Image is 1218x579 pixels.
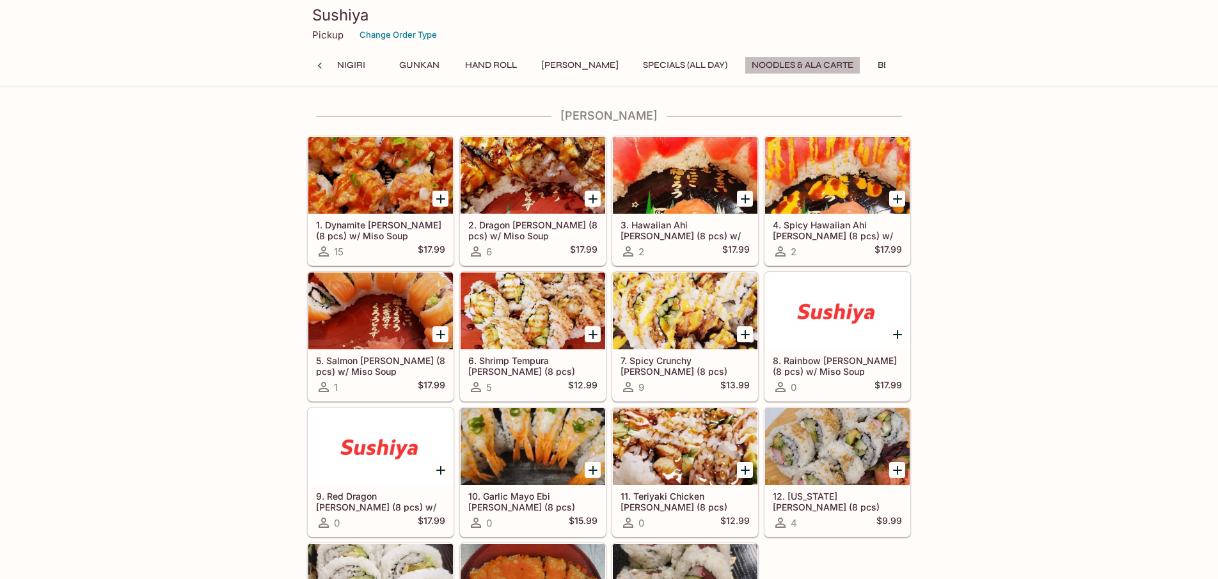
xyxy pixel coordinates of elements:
[568,379,597,395] h5: $12.99
[773,355,902,376] h5: 8. Rainbow [PERSON_NAME] (8 pcs) w/ Miso Soup
[791,517,797,529] span: 4
[791,381,796,393] span: 0
[334,381,338,393] span: 1
[636,56,734,74] button: Specials (All Day)
[585,326,601,342] button: Add 6. Shrimp Tempura Maki (8 pcs)
[458,56,524,74] button: Hand Roll
[418,379,445,395] h5: $17.99
[612,272,758,401] a: 7. Spicy Crunchy [PERSON_NAME] (8 pcs)9$13.99
[534,56,626,74] button: [PERSON_NAME]
[791,246,796,258] span: 2
[307,109,911,123] h4: [PERSON_NAME]
[613,137,757,214] div: 3. Hawaiian Ahi Maki (8 pcs) w/ Miso Soup
[765,408,910,485] div: 12. California Maki (8 pcs)
[316,491,445,512] h5: 9. Red Dragon [PERSON_NAME] (8 pcs) w/ Miso Soup
[460,408,606,537] a: 10. Garlic Mayo Ebi [PERSON_NAME] (8 pcs)0$15.99
[720,515,750,530] h5: $12.99
[390,56,448,74] button: Gunkan
[612,136,758,266] a: 3. Hawaiian Ahi [PERSON_NAME] (8 pcs) w/ Miso Soup2$17.99
[889,462,905,478] button: Add 12. California Maki (8 pcs)
[432,326,448,342] button: Add 5. Salmon Maki (8 pcs) w/ Miso Soup
[334,517,340,529] span: 0
[468,491,597,512] h5: 10. Garlic Mayo Ebi [PERSON_NAME] (8 pcs)
[737,191,753,207] button: Add 3. Hawaiian Ahi Maki (8 pcs) w/ Miso Soup
[889,191,905,207] button: Add 4. Spicy Hawaiian Ahi Maki (8 pcs) w/ Miso Soup
[722,244,750,259] h5: $17.99
[585,191,601,207] button: Add 2. Dragon Maki (8 pcs) w/ Miso Soup
[773,219,902,241] h5: 4. Spicy Hawaiian Ahi [PERSON_NAME] (8 pcs) w/ Miso Soup
[737,462,753,478] button: Add 11. Teriyaki Chicken Maki (8 pcs)
[612,408,758,537] a: 11. Teriyaki Chicken [PERSON_NAME] (8 pcs)0$12.99
[308,136,454,266] a: 1. Dynamite [PERSON_NAME] (8 pcs) w/ Miso Soup15$17.99
[621,219,750,241] h5: 3. Hawaiian Ahi [PERSON_NAME] (8 pcs) w/ Miso Soup
[316,219,445,241] h5: 1. Dynamite [PERSON_NAME] (8 pcs) w/ Miso Soup
[570,244,597,259] h5: $17.99
[461,137,605,214] div: 2. Dragon Maki (8 pcs) w/ Miso Soup
[765,137,910,214] div: 4. Spicy Hawaiian Ahi Maki (8 pcs) w/ Miso Soup
[308,273,453,349] div: 5. Salmon Maki (8 pcs) w/ Miso Soup
[486,381,492,393] span: 5
[745,56,860,74] button: Noodles & Ala Carte
[468,219,597,241] h5: 2. Dragon [PERSON_NAME] (8 pcs) w/ Miso Soup
[638,381,644,393] span: 9
[874,244,902,259] h5: $17.99
[418,515,445,530] h5: $17.99
[460,136,606,266] a: 2. Dragon [PERSON_NAME] (8 pcs) w/ Miso Soup6$17.99
[764,136,910,266] a: 4. Spicy Hawaiian Ahi [PERSON_NAME] (8 pcs) w/ Miso Soup2$17.99
[773,491,902,512] h5: 12. [US_STATE] [PERSON_NAME] (8 pcs)
[308,272,454,401] a: 5. Salmon [PERSON_NAME] (8 pcs) w/ Miso Soup1$17.99
[613,408,757,485] div: 11. Teriyaki Chicken Maki (8 pcs)
[569,515,597,530] h5: $15.99
[876,515,902,530] h5: $9.99
[461,273,605,349] div: 6. Shrimp Tempura Maki (8 pcs)
[468,355,597,376] h5: 6. Shrimp Tempura [PERSON_NAME] (8 pcs)
[764,408,910,537] a: 12. [US_STATE] [PERSON_NAME] (8 pcs)4$9.99
[638,246,644,258] span: 2
[322,56,380,74] button: Nigiri
[874,379,902,395] h5: $17.99
[432,191,448,207] button: Add 1. Dynamite Maki (8 pcs) w/ Miso Soup
[486,246,492,258] span: 6
[316,355,445,376] h5: 5. Salmon [PERSON_NAME] (8 pcs) w/ Miso Soup
[613,273,757,349] div: 7. Spicy Crunchy Maki (8 pcs)
[765,273,910,349] div: 8. Rainbow Maki (8 pcs) w/ Miso Soup
[720,379,750,395] h5: $13.99
[312,29,344,41] p: Pickup
[418,244,445,259] h5: $17.99
[486,517,492,529] span: 0
[737,326,753,342] button: Add 7. Spicy Crunchy Maki (8 pcs)
[585,462,601,478] button: Add 10. Garlic Mayo Ebi Maki (8 pcs)
[461,408,605,485] div: 10. Garlic Mayo Ebi Maki (8 pcs)
[308,408,453,485] div: 9. Red Dragon Maki (8 pcs) w/ Miso Soup
[432,462,448,478] button: Add 9. Red Dragon Maki (8 pcs) w/ Miso Soup
[621,491,750,512] h5: 11. Teriyaki Chicken [PERSON_NAME] (8 pcs)
[312,5,906,25] h3: Sushiya
[334,246,344,258] span: 15
[354,25,443,45] button: Change Order Type
[460,272,606,401] a: 6. Shrimp Tempura [PERSON_NAME] (8 pcs)5$12.99
[871,56,938,74] button: Beverages
[308,408,454,537] a: 9. Red Dragon [PERSON_NAME] (8 pcs) w/ Miso Soup0$17.99
[889,326,905,342] button: Add 8. Rainbow Maki (8 pcs) w/ Miso Soup
[621,355,750,376] h5: 7. Spicy Crunchy [PERSON_NAME] (8 pcs)
[764,272,910,401] a: 8. Rainbow [PERSON_NAME] (8 pcs) w/ Miso Soup0$17.99
[308,137,453,214] div: 1. Dynamite Maki (8 pcs) w/ Miso Soup
[638,517,644,529] span: 0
